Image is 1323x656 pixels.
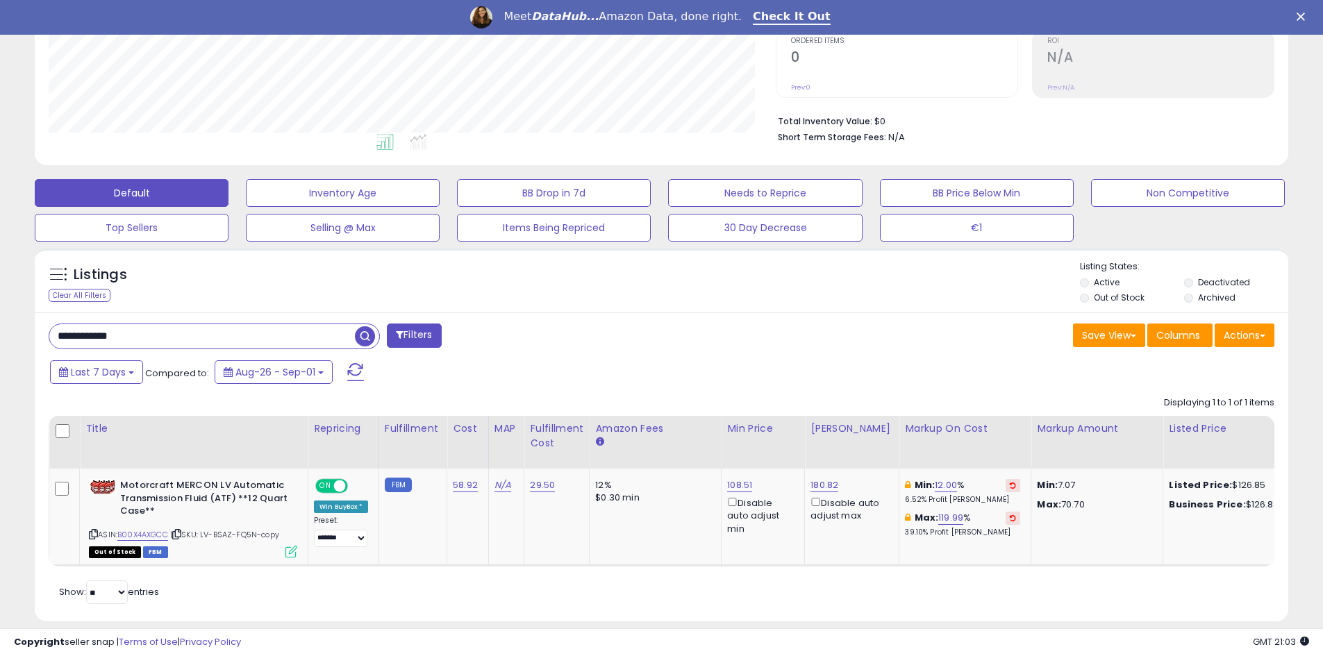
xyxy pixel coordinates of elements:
div: seller snap | | [14,636,241,649]
span: N/A [888,131,905,144]
label: Active [1094,276,1120,288]
p: Listing States: [1080,260,1288,274]
div: 12% [595,479,710,491]
a: 108.51 [727,478,752,492]
a: Terms of Use [119,635,178,648]
button: Save View [1073,323,1145,347]
span: ROI [1047,37,1274,45]
b: Max: [915,511,939,524]
div: Fulfillment [385,421,441,436]
button: Aug-26 - Sep-01 [215,360,333,384]
div: MAP [494,421,518,436]
button: Actions [1215,323,1274,347]
button: Needs to Reprice [668,179,862,207]
div: $126.85 [1169,479,1284,491]
div: Meet Amazon Data, done right. [504,10,742,24]
div: Displaying 1 to 1 of 1 items [1164,396,1274,410]
button: Inventory Age [246,179,440,207]
a: B00X4AXGCC [117,529,168,541]
button: Last 7 Days [50,360,143,384]
span: All listings that are currently out of stock and unavailable for purchase on Amazon [89,546,141,558]
div: Amazon Fees [595,421,715,436]
a: 58.92 [453,478,478,492]
p: 6.52% Profit [PERSON_NAME] [905,495,1020,505]
div: $126.83 [1169,498,1284,511]
div: Markup Amount [1037,421,1157,436]
button: €1 [880,214,1074,242]
button: Non Competitive [1091,179,1285,207]
button: BB Price Below Min [880,179,1074,207]
span: 2025-09-9 21:03 GMT [1253,635,1309,648]
small: FBM [385,478,412,492]
div: Cost [453,421,483,436]
div: Markup on Cost [905,421,1025,436]
span: Compared to: [145,367,209,380]
a: N/A [494,478,511,492]
span: FBM [143,546,168,558]
button: Filters [387,323,441,348]
div: Win BuyBox * [314,501,368,513]
small: Amazon Fees. [595,436,604,448]
strong: Max: [1037,498,1061,511]
label: Archived [1198,292,1235,303]
div: % [905,479,1020,505]
h2: 0 [791,49,1017,68]
b: Short Term Storage Fees: [778,131,886,143]
span: OFF [346,480,368,492]
span: Columns [1156,328,1200,342]
div: Clear All Filters [49,289,110,302]
b: Business Price: [1169,498,1245,511]
div: Listed Price [1169,421,1289,436]
button: BB Drop in 7d [457,179,651,207]
a: Privacy Policy [180,635,241,648]
span: ON [317,480,334,492]
label: Out of Stock [1094,292,1145,303]
div: $0.30 min [595,491,710,504]
div: [PERSON_NAME] [810,421,893,436]
a: Check It Out [753,10,831,25]
b: Min: [915,478,935,491]
div: Fulfillment Cost [530,421,583,451]
button: Default [35,179,228,207]
button: Top Sellers [35,214,228,242]
div: Preset: [314,516,368,547]
img: 41uCeOcPKnL._SL40_.jpg [89,479,117,496]
h2: N/A [1047,49,1274,68]
a: 180.82 [810,478,838,492]
label: Deactivated [1198,276,1250,288]
p: 7.07 [1037,479,1152,491]
div: Disable auto adjust min [727,495,794,535]
b: Listed Price: [1169,478,1232,491]
div: Min Price [727,421,799,436]
small: Prev: N/A [1047,83,1074,92]
li: $0 [778,112,1264,128]
button: Columns [1147,323,1213,347]
img: Profile image for Georgie [470,6,492,28]
small: Prev: 0 [791,83,810,92]
span: Last 7 Days [71,365,126,379]
button: Selling @ Max [246,214,440,242]
button: Items Being Repriced [457,214,651,242]
h5: Listings [74,265,127,285]
p: 39.10% Profit [PERSON_NAME] [905,528,1020,537]
b: Total Inventory Value: [778,115,872,127]
div: Title [85,421,302,436]
span: Aug-26 - Sep-01 [235,365,315,379]
div: ASIN: [89,479,297,556]
div: Close [1297,12,1310,21]
strong: Copyright [14,635,65,648]
i: DataHub... [531,10,599,23]
b: Motorcraft MERCON LV Automatic Transmission Fluid (ATF) **12 Quart Case** [120,479,289,521]
th: The percentage added to the cost of goods (COGS) that forms the calculator for Min & Max prices. [899,416,1031,469]
div: % [905,512,1020,537]
a: 12.00 [935,478,957,492]
p: 70.70 [1037,498,1152,511]
div: Disable auto adjust max [810,495,888,522]
a: 29.50 [530,478,555,492]
span: | SKU: LV-BSAZ-FQ5N-copy [170,529,279,540]
a: 119.99 [938,511,963,525]
span: Ordered Items [791,37,1017,45]
span: Show: entries [59,585,159,598]
button: 30 Day Decrease [668,214,862,242]
div: Repricing [314,421,373,436]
